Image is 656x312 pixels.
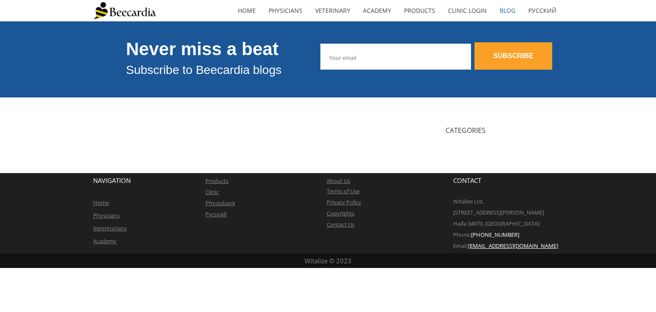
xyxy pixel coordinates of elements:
a: Physicians [93,212,120,219]
a: Academy [93,237,117,245]
a: SUBSCRIBE [474,42,552,69]
span: [STREET_ADDRESS][PERSON_NAME] [453,209,544,216]
a: Русский [522,1,563,21]
a: Clinic [205,188,219,196]
a: home [231,1,262,21]
a: Terms of Use [327,187,360,195]
img: Beecardia [93,2,156,19]
span: Phone: [453,231,471,238]
a: Русский [205,210,227,218]
a: Veterinarians [93,224,127,232]
a: Veterinary [309,1,357,21]
a: roducts [209,177,228,185]
span: Subscribe to Beecardia blogs [126,63,281,77]
a: Physicians [262,1,309,21]
a: Privacy Policy [327,198,361,206]
span: Witalize Ltd. [453,197,484,205]
a: [EMAIL_ADDRESS][DOMAIN_NAME] [468,242,558,250]
a: Home [93,199,109,206]
span: Witalize © 2023 [305,256,351,265]
a: P [205,177,209,185]
input: Your email [320,44,471,70]
span: NAVIGATION [93,176,131,185]
a: Physiobank [205,199,235,207]
span: [PHONE_NUMBER] [471,231,519,238]
span: Email: [453,242,468,250]
span: Never miss a beat [126,39,278,59]
span: CATEGORIES [445,126,486,135]
span: Haifa 34970, [GEOGRAPHIC_DATA] [453,220,539,227]
a: Clinic Login [442,1,493,21]
a: Copyrights [327,209,354,217]
span: CONTACT [453,176,481,185]
a: Contact Us [327,221,354,228]
a: About Us [327,177,350,185]
a: Academy [357,1,398,21]
a: Products [398,1,442,21]
a: Blog [493,1,522,21]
